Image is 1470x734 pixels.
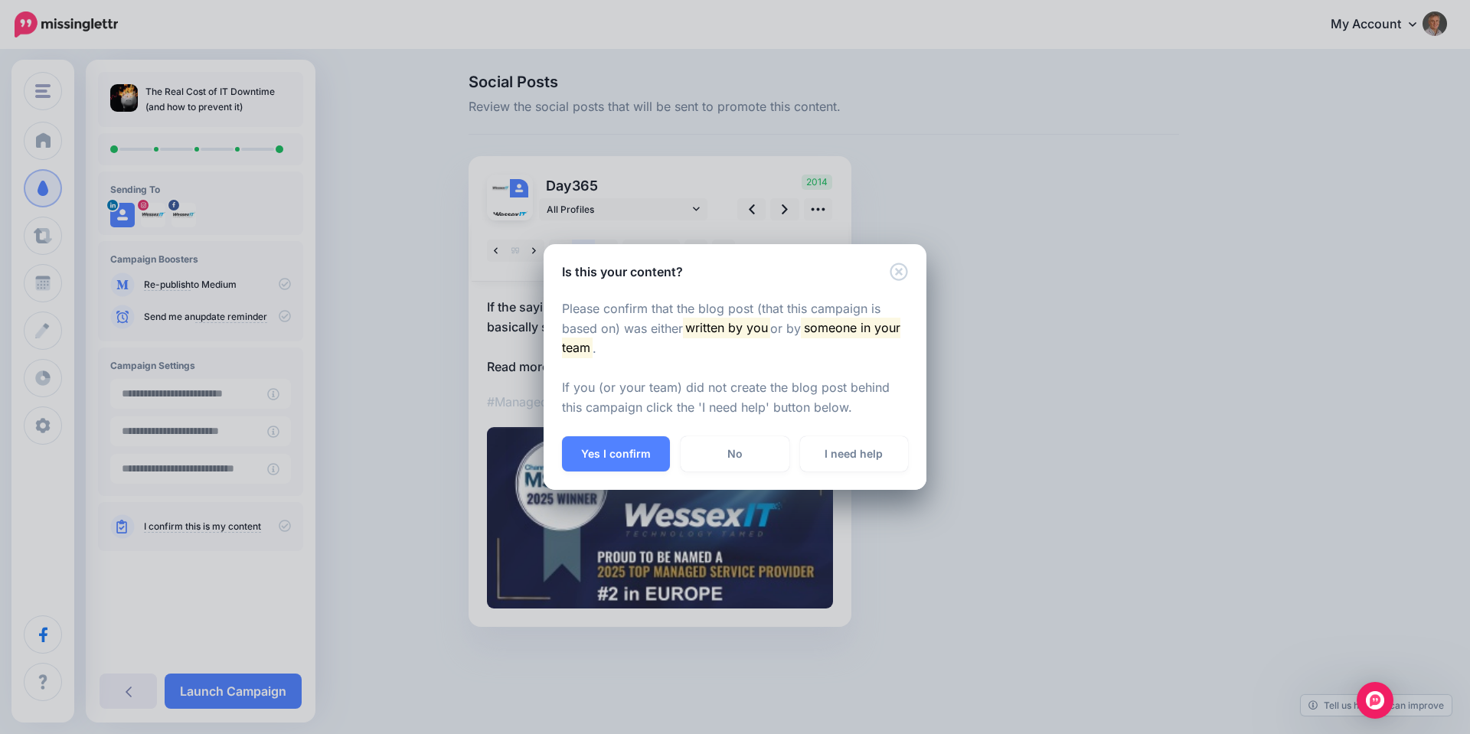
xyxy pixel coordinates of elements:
mark: written by you [683,318,770,338]
h5: Is this your content? [562,263,683,281]
mark: someone in your team [562,318,900,357]
a: No [681,436,789,471]
p: Please confirm that the blog post (that this campaign is based on) was either or by . If you (or ... [562,299,908,419]
div: Open Intercom Messenger [1357,682,1393,719]
a: I need help [800,436,908,471]
button: Yes I confirm [562,436,670,471]
button: Close [890,263,908,282]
